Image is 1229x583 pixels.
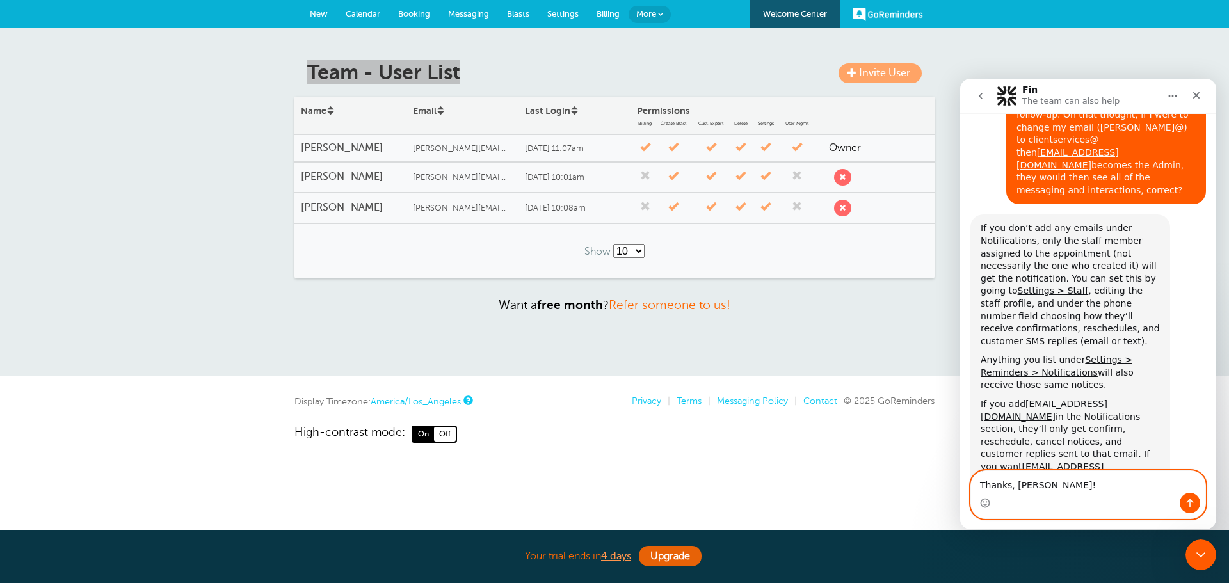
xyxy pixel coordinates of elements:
[294,136,406,161] a: [PERSON_NAME]
[301,202,400,214] h4: [PERSON_NAME]
[525,106,579,116] a: Last Login
[10,136,210,452] div: If you don’t add any emails under Notifications, only the staff member assigned to the appointmen...
[960,79,1216,529] iframe: Intercom live chat
[637,121,653,127] span: Billing
[11,392,245,414] textarea: Message…
[731,121,750,127] span: Delete
[10,136,246,463] div: Rhammy says…
[507,9,529,19] span: Blasts
[58,207,129,217] a: Settings > Staff
[20,276,172,299] a: Settings > Reminders > Notifications
[294,298,935,312] p: Want a ?
[717,395,788,406] a: Messaging Policy
[301,142,400,154] h4: [PERSON_NAME]
[639,546,702,566] a: Upgrade
[406,197,518,220] a: [PERSON_NAME][EMAIL_ADDRESS][DOMAIN_NAME]
[301,171,400,183] h4: [PERSON_NAME]
[307,60,935,84] h1: Team - User List
[413,204,509,213] span: [PERSON_NAME][EMAIL_ADDRESS][DOMAIN_NAME]
[753,121,778,127] span: Settings
[294,543,935,570] div: Your trial ends in .
[584,246,611,257] span: Show
[518,195,631,220] a: [DATE] 10:08am
[301,106,335,116] a: Name
[636,9,656,19] span: More
[677,395,702,406] a: Terms
[839,63,922,83] a: Invite User
[547,9,579,19] span: Settings
[20,143,200,269] div: If you don’t add any emails under Notifications, only the staff member assigned to the appointmen...
[20,320,147,343] a: [EMAIL_ADDRESS][DOMAIN_NAME]
[601,550,631,562] a: 4 days
[781,121,813,127] span: User Mgmt
[702,395,711,406] li: |
[398,9,430,19] span: Booking
[294,195,406,220] a: [PERSON_NAME]
[310,9,328,19] span: New
[609,298,730,312] a: Refer someone to us!
[518,136,631,161] a: [DATE] 11:07am
[859,67,910,79] span: Invite User
[655,121,691,127] span: Create Blast
[406,166,518,189] a: [PERSON_NAME][EMAIL_ADDRESS][DOMAIN_NAME]
[525,204,586,212] span: [DATE] 10:08am
[448,9,489,19] span: Messaging
[413,144,509,154] span: [PERSON_NAME][EMAIL_ADDRESS][DOMAIN_NAME]
[525,173,584,182] span: [DATE] 10:01am
[525,144,584,153] span: [DATE] 11:07am
[20,275,200,313] div: Anything you list under will also receive those same notices.
[844,395,935,406] span: © 2025 GoReminders
[597,9,620,19] span: Billing
[413,106,445,116] a: Email
[20,383,143,406] a: [EMAIL_ADDRESS][DOMAIN_NAME]
[294,395,471,407] div: Display Timezone:
[294,164,406,189] a: [PERSON_NAME]
[371,396,461,406] a: America/Los_Angeles
[20,319,200,445] div: If you add in the Notifications section, they’ll only get confirm, reschedule, cancel notices, an...
[537,298,603,312] strong: free month
[434,427,456,441] span: Off
[20,419,30,429] button: Emoji picker
[629,6,671,23] a: More
[406,138,518,160] a: [PERSON_NAME][EMAIL_ADDRESS][DOMAIN_NAME]
[463,396,471,404] a: This is the timezone being used to display dates and times to you on this device. Click the timez...
[220,414,240,435] button: Send a message…
[693,121,728,127] span: Cust. Export
[788,395,797,406] li: |
[294,426,935,442] a: High-contrast mode: On Off
[631,99,823,134] div: Permissions
[518,164,631,189] a: [DATE] 10:01am
[413,173,509,182] span: [PERSON_NAME][EMAIL_ADDRESS][DOMAIN_NAME]
[294,426,405,442] span: High-contrast mode:
[346,9,380,19] span: Calendar
[1185,539,1216,570] iframe: Intercom live chat
[829,142,861,154] span: Owner
[661,395,670,406] li: |
[413,427,434,441] span: On
[803,395,837,406] a: Contact
[632,395,661,406] a: Privacy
